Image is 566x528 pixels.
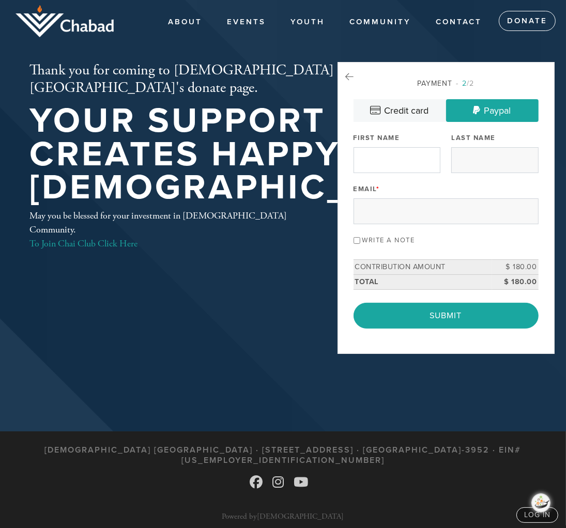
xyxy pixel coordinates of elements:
[492,260,539,275] td: $ 180.00
[30,209,304,251] div: May you be blessed for your investment in [DEMOGRAPHIC_DATA] Community.
[354,274,492,289] td: Total
[428,12,489,32] a: Contact
[342,12,419,32] a: COMMUNITY
[283,12,332,32] a: YOUTH
[451,133,496,143] label: Last Name
[362,236,415,244] label: Write a note
[30,62,473,97] h2: Thank you for coming to [DEMOGRAPHIC_DATA][GEOGRAPHIC_DATA]'s donate page.
[456,79,475,88] span: /2
[222,513,344,520] p: Powered by
[160,12,210,32] a: About
[16,5,114,37] img: logo_half.png
[516,507,558,523] a: log in
[446,99,539,122] a: Paypal
[376,185,380,193] span: This field is required.
[492,274,539,289] td: $ 180.00
[354,78,539,89] div: Payment
[354,260,492,275] td: Contribution Amount
[354,133,400,143] label: First Name
[354,99,446,122] a: Credit card
[354,184,380,194] label: Email
[499,11,556,32] a: Donate
[219,12,273,32] a: Events
[354,303,539,329] input: Submit
[463,79,467,88] span: 2
[30,238,138,250] a: To Join Chai Club Click Here
[30,104,473,205] h1: Your support creates happy [DEMOGRAPHIC_DATA]!
[257,511,344,521] a: [DEMOGRAPHIC_DATA]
